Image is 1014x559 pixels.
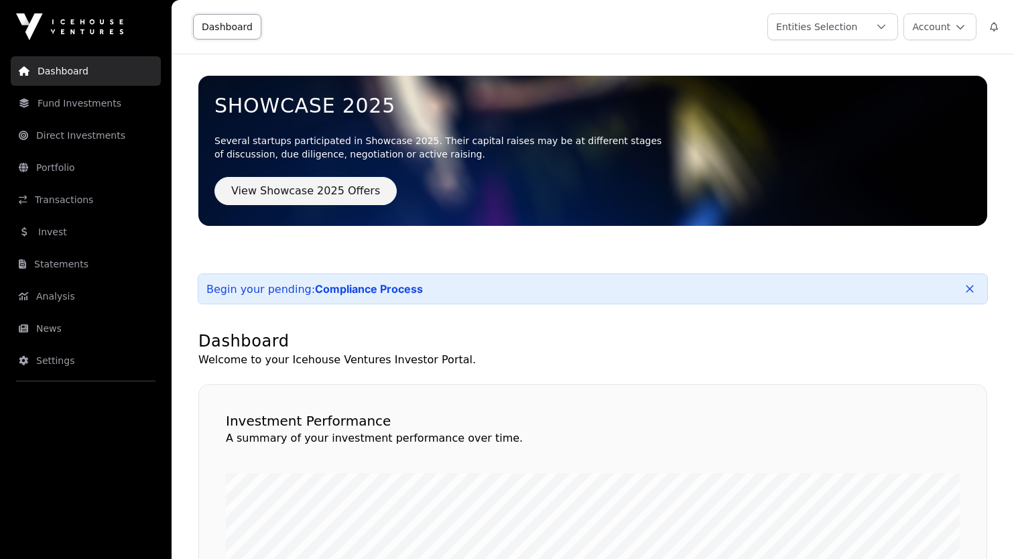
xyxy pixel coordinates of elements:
h1: Dashboard [198,330,987,352]
a: Analysis [11,282,161,311]
a: Compliance Process [315,282,423,296]
a: Direct Investments [11,121,161,150]
a: Fund Investments [11,88,161,118]
img: Showcase 2025 [198,76,987,226]
div: Entities Selection [768,14,865,40]
a: Dashboard [193,14,261,40]
a: Statements [11,249,161,279]
h2: Investment Performance [226,412,960,430]
span: View Showcase 2025 Offers [231,183,380,199]
p: A summary of your investment performance over time. [226,430,960,446]
a: Showcase 2025 [214,94,971,118]
div: Begin your pending: [206,282,423,296]
button: Close [960,279,979,298]
button: Account [903,13,976,40]
a: Settings [11,346,161,375]
p: Welcome to your Icehouse Ventures Investor Portal. [198,352,987,368]
button: View Showcase 2025 Offers [214,177,397,205]
a: Invest [11,217,161,247]
p: Several startups participated in Showcase 2025. Their capital raises may be at different stages o... [214,134,665,161]
a: Transactions [11,185,161,214]
a: News [11,314,161,343]
img: Icehouse Ventures Logo [16,13,123,40]
a: Dashboard [11,56,161,86]
a: View Showcase 2025 Offers [214,190,397,203]
a: Portfolio [11,153,161,182]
